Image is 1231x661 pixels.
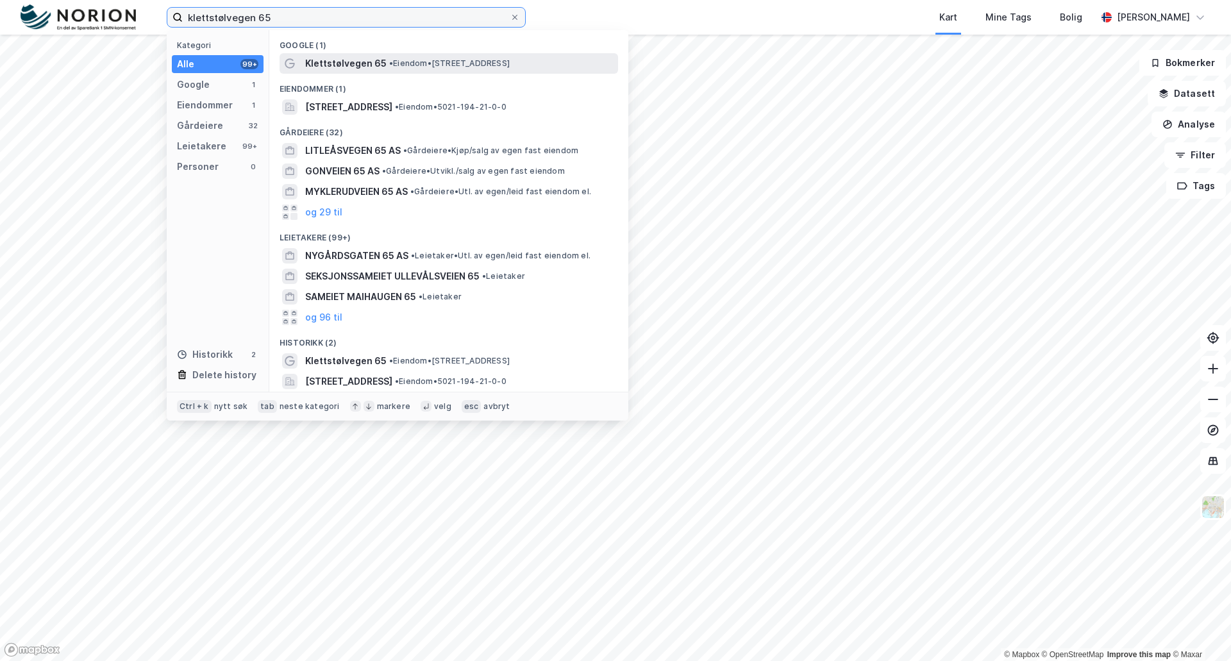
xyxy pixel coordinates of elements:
button: Tags [1166,173,1226,199]
img: norion-logo.80e7a08dc31c2e691866.png [21,4,136,31]
div: Ctrl + k [177,400,212,413]
iframe: Chat Widget [1167,599,1231,661]
div: avbryt [483,401,510,412]
input: Søk på adresse, matrikkel, gårdeiere, leietakere eller personer [183,8,510,27]
span: [STREET_ADDRESS] [305,99,392,115]
div: [PERSON_NAME] [1117,10,1190,25]
span: • [403,146,407,155]
div: Kart [939,10,957,25]
span: • [482,271,486,281]
span: Klettstølvegen 65 [305,353,387,369]
span: • [395,102,399,112]
div: markere [377,401,410,412]
span: • [382,166,386,176]
div: velg [434,401,451,412]
span: LITLEÅSVEGEN 65 AS [305,143,401,158]
div: Leietakere [177,138,226,154]
div: tab [258,400,277,413]
span: • [389,356,393,365]
div: Leietakere (99+) [269,222,628,246]
div: Alle [177,56,194,72]
div: 1 [248,100,258,110]
div: Kategori [177,40,264,50]
span: • [410,187,414,196]
span: SAMEIET MAIHAUGEN 65 [305,289,416,305]
div: 2 [248,349,258,360]
a: OpenStreetMap [1042,650,1104,659]
div: 32 [248,121,258,131]
div: esc [462,400,482,413]
div: Eiendommer (1) [269,74,628,97]
span: Leietaker • Utl. av egen/leid fast eiendom el. [411,251,590,261]
div: Mine Tags [985,10,1032,25]
button: og 96 til [305,310,342,325]
span: [STREET_ADDRESS] [305,374,392,389]
span: • [411,251,415,260]
div: Google (1) [269,30,628,53]
div: Personer [177,159,219,174]
div: Kontrollprogram for chat [1167,599,1231,661]
div: Delete history [192,367,256,383]
div: 99+ [240,59,258,69]
span: Eiendom • 5021-194-21-0-0 [395,102,507,112]
span: • [389,58,393,68]
a: Improve this map [1107,650,1171,659]
div: neste kategori [280,401,340,412]
div: Gårdeiere (32) [269,117,628,140]
span: MYKLERUDVEIEN 65 AS [305,184,408,199]
span: Gårdeiere • Utl. av egen/leid fast eiendom el. [410,187,591,197]
div: nytt søk [214,401,248,412]
span: Gårdeiere • Utvikl./salg av egen fast eiendom [382,166,565,176]
span: NYGÅRDSGATEN 65 AS [305,248,408,264]
span: • [395,376,399,386]
button: Bokmerker [1139,50,1226,76]
img: Z [1201,495,1225,519]
div: 1 [248,79,258,90]
span: GONVEIEN 65 AS [305,163,380,179]
div: Google [177,77,210,92]
div: Historikk (2) [269,328,628,351]
button: Filter [1164,142,1226,168]
div: 0 [248,162,258,172]
span: Leietaker [419,292,462,302]
button: og 29 til [305,205,342,220]
div: Gårdeiere [177,118,223,133]
span: Eiendom • [STREET_ADDRESS] [389,58,510,69]
span: Gårdeiere • Kjøp/salg av egen fast eiendom [403,146,578,156]
span: Eiendom • [STREET_ADDRESS] [389,356,510,366]
button: Datasett [1148,81,1226,106]
span: Klettstølvegen 65 [305,56,387,71]
span: Eiendom • 5021-194-21-0-0 [395,376,507,387]
span: Leietaker [482,271,525,281]
a: Mapbox [1004,650,1039,659]
div: Eiendommer [177,97,233,113]
div: Historikk [177,347,233,362]
button: Analyse [1151,112,1226,137]
span: SEKSJONSSAMEIET ULLEVÅLSVEIEN 65 [305,269,480,284]
a: Mapbox homepage [4,642,60,657]
div: Bolig [1060,10,1082,25]
span: • [419,292,423,301]
div: 99+ [240,141,258,151]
